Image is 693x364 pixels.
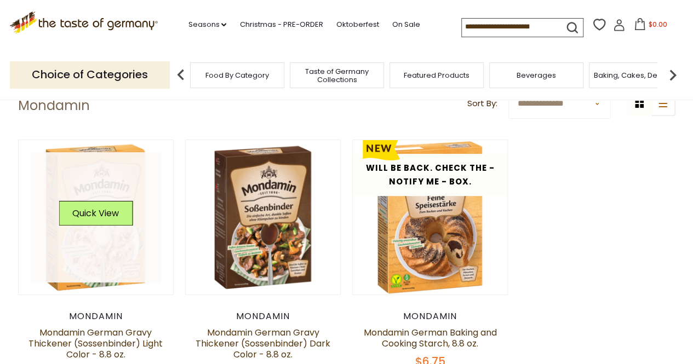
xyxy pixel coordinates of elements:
h1: Mondamin [18,97,90,114]
a: Featured Products [404,71,469,79]
a: Mondamin German Baking and Cooking Starch, 8.8 oz. [364,326,497,350]
a: Seasons [188,19,226,31]
a: Christmas - PRE-ORDER [239,19,323,31]
a: Taste of Germany Collections [293,67,381,84]
a: Food By Category [205,71,269,79]
p: Choice of Categories [10,61,170,88]
button: $0.00 [627,18,674,34]
a: Beverages [517,71,556,79]
a: Mondamin German Gravy Thickener (Sossenbinder) Light Color - 8.8 oz. [28,326,163,361]
span: $0.00 [648,20,667,29]
div: Mondamin [352,311,508,322]
label: Sort By: [467,97,497,111]
img: next arrow [662,64,684,86]
div: Mondamin [18,311,174,322]
img: Mondamin [353,140,508,295]
a: On Sale [392,19,420,31]
div: Mondamin [185,311,341,322]
a: Baking, Cakes, Desserts [594,71,679,79]
a: Oktoberfest [336,19,379,31]
img: Mondamin [186,140,341,295]
button: Quick View [59,201,133,226]
img: Mondamin [19,140,174,295]
a: Mondamin German Gravy Thickener (Sossenbinder) Dark Color - 8.8 oz. [196,326,330,361]
img: previous arrow [170,64,192,86]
